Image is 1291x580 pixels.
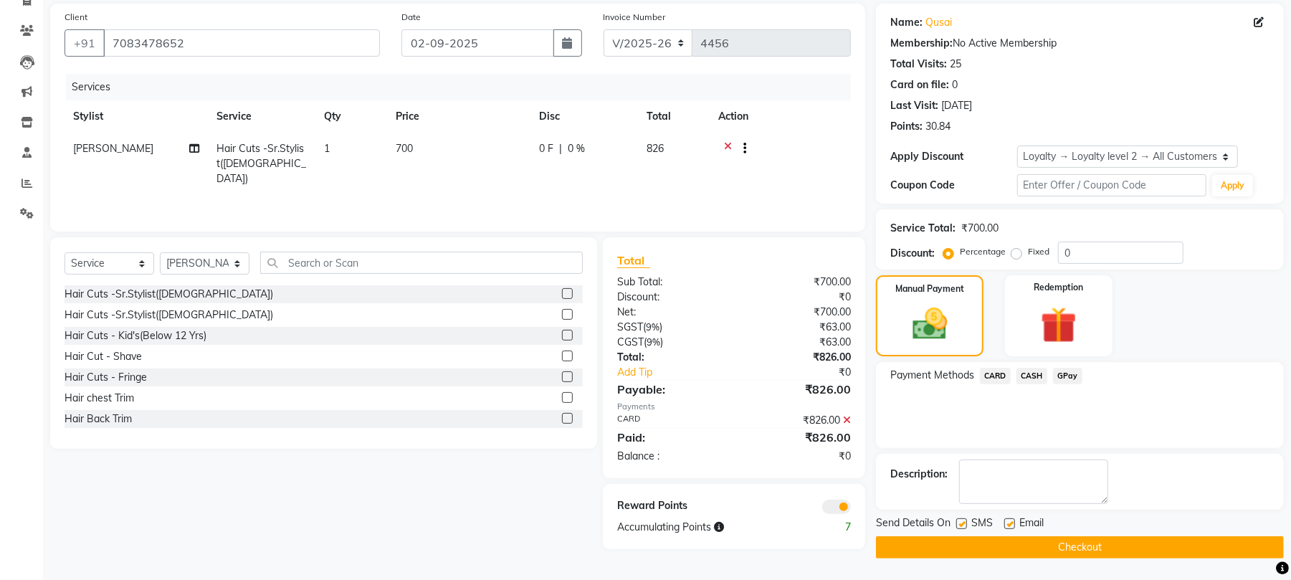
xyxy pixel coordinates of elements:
div: No Active Membership [890,36,1269,51]
a: Add Tip [606,365,756,380]
div: ₹826.00 [734,350,862,365]
div: 7 [798,520,862,535]
label: Manual Payment [895,282,964,295]
div: 0 [952,77,958,92]
th: Total [638,100,710,133]
div: Hair Back Trim [65,412,132,427]
img: _gift.svg [1029,303,1088,348]
div: Services [66,74,862,100]
div: Membership: [890,36,953,51]
span: CGST [617,336,644,348]
span: GPay [1053,368,1082,384]
div: ( ) [606,320,734,335]
span: Payment Methods [890,368,974,383]
span: 826 [647,142,664,155]
span: CARD [980,368,1011,384]
span: 9% [647,336,660,348]
button: +91 [65,29,105,57]
input: Search by Name/Mobile/Email/Code [103,29,380,57]
label: Client [65,11,87,24]
div: Balance : [606,449,734,464]
div: Last Visit: [890,98,938,113]
div: Accumulating Points [606,520,798,535]
label: Percentage [960,245,1006,258]
div: ₹826.00 [734,429,862,446]
div: ₹0 [734,449,862,464]
div: ₹63.00 [734,320,862,335]
div: [DATE] [941,98,972,113]
img: _cash.svg [902,304,958,344]
span: [PERSON_NAME] [73,142,153,155]
th: Action [710,100,851,133]
span: 0 F [539,141,553,156]
th: Stylist [65,100,208,133]
label: Redemption [1034,281,1083,294]
span: Hair Cuts -Sr.Stylist([DEMOGRAPHIC_DATA]) [216,142,306,185]
span: Send Details On [876,515,951,533]
div: ₹63.00 [734,335,862,350]
span: | [559,141,562,156]
span: SGST [617,320,643,333]
div: ₹0 [734,290,862,305]
div: Apply Discount [890,149,1016,164]
div: Points: [890,119,923,134]
div: Description: [890,467,948,482]
a: Qusai [925,15,952,30]
div: ₹826.00 [734,381,862,398]
div: Service Total: [890,221,956,236]
div: ₹700.00 [961,221,999,236]
button: Checkout [876,536,1284,558]
th: Service [208,100,315,133]
div: Hair Cuts -Sr.Stylist([DEMOGRAPHIC_DATA]) [65,308,273,323]
input: Enter Offer / Coupon Code [1017,174,1206,196]
div: Hair Cuts - Kid's(Below 12 Yrs) [65,328,206,343]
div: Discount: [606,290,734,305]
span: 9% [646,321,659,333]
div: ₹0 [756,365,862,380]
div: ₹826.00 [734,413,862,428]
span: 1 [324,142,330,155]
div: Hair Cut - Shave [65,349,142,364]
div: Hair chest Trim [65,391,134,406]
label: Fixed [1028,245,1049,258]
span: CASH [1016,368,1047,384]
span: 700 [396,142,413,155]
div: 25 [950,57,961,72]
div: CARD [606,413,734,428]
div: Name: [890,15,923,30]
div: Hair Cuts -Sr.Stylist([DEMOGRAPHIC_DATA]) [65,287,273,302]
span: 0 % [568,141,585,156]
div: ₹700.00 [734,305,862,320]
span: Email [1019,515,1044,533]
th: Price [387,100,530,133]
div: Total: [606,350,734,365]
div: Paid: [606,429,734,446]
button: Apply [1212,175,1253,196]
div: Hair Cuts - Fringe [65,370,147,385]
div: ( ) [606,335,734,350]
div: Total Visits: [890,57,947,72]
div: Coupon Code [890,178,1016,193]
div: Sub Total: [606,275,734,290]
div: Reward Points [606,498,734,514]
div: Discount: [890,246,935,261]
span: Total [617,253,650,268]
span: SMS [971,515,993,533]
div: Net: [606,305,734,320]
div: 30.84 [925,119,951,134]
th: Qty [315,100,387,133]
div: ₹700.00 [734,275,862,290]
div: Payable: [606,381,734,398]
label: Invoice Number [604,11,666,24]
div: Card on file: [890,77,949,92]
th: Disc [530,100,638,133]
input: Search or Scan [260,252,583,274]
div: Payments [617,401,851,413]
label: Date [401,11,421,24]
